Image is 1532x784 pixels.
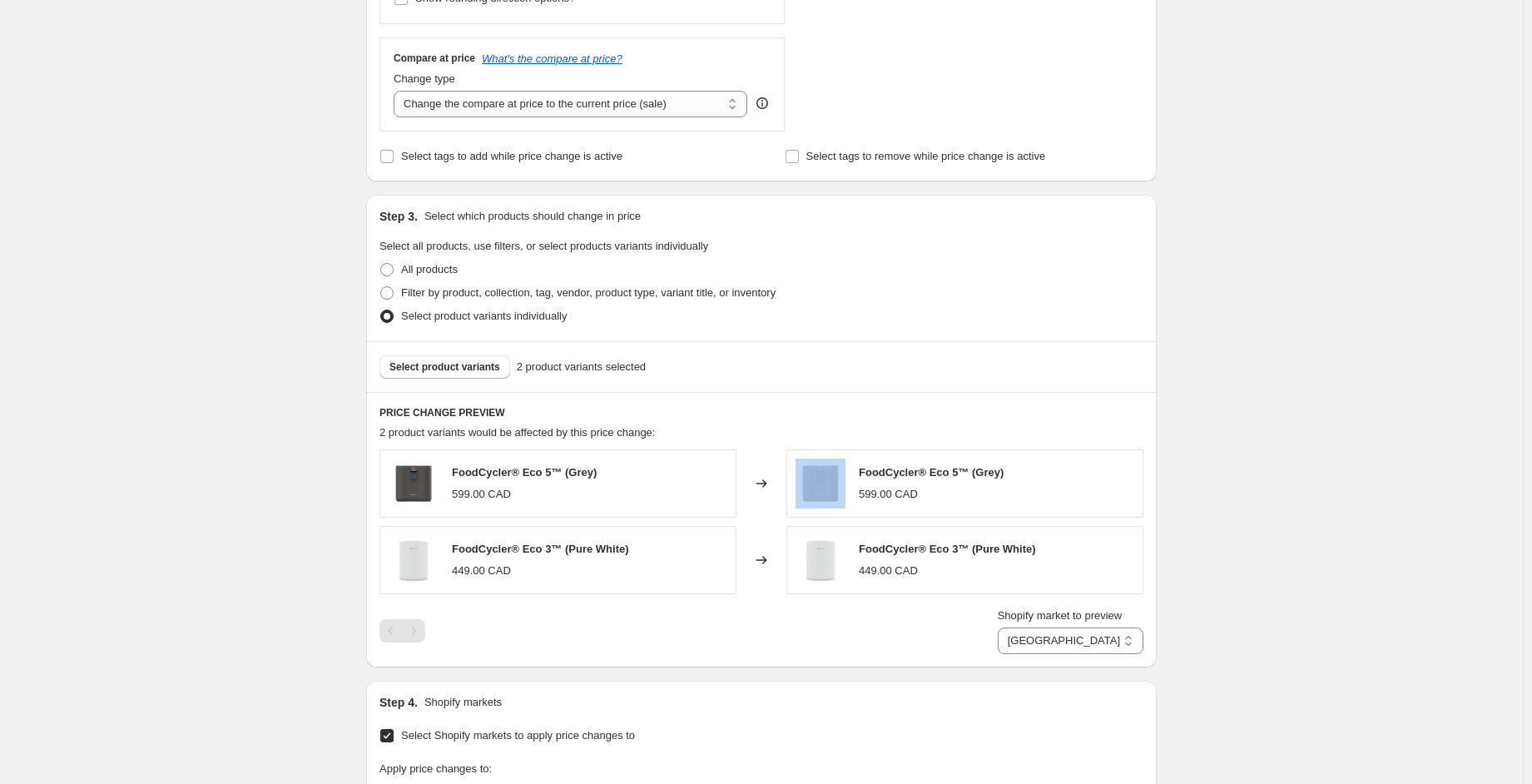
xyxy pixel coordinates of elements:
span: Select Shopify markets to apply price changes to [401,729,635,742]
button: Select product variants [379,355,510,379]
h2: Step 4. [379,694,418,711]
img: FC_-_Eco_5_-_White_80x.png [389,535,439,585]
button: What's the compare at price? [482,52,622,65]
p: Shopify markets [424,694,502,711]
div: 599.00 CAD [452,486,511,503]
span: Select all products, use filters, or select products variants individually [379,240,708,252]
h6: PRICE CHANGE PREVIEW [379,406,1143,419]
span: FoodCycler® Eco 5™ (Grey) [452,466,597,479]
p: Select which products should change in price [424,208,641,225]
img: FC_-_Eco_5_-_White_80x.png [796,535,845,585]
span: FoodCycler® Eco 5™ (Grey) [859,466,1004,479]
h3: Compare at price [394,52,475,65]
span: FoodCycler® Eco 3™ (Pure White) [452,543,629,555]
span: FoodCycler® Eco 3™ (Pure White) [859,543,1036,555]
nav: Pagination [379,619,425,643]
span: Select product variants [389,360,500,374]
span: All products [401,263,458,275]
span: Filter by product, collection, tag, vendor, product type, variant title, or inventory [401,286,776,299]
span: Apply price changes to: [379,762,492,775]
div: 599.00 CAD [859,486,918,503]
span: Select product variants individually [401,310,567,322]
img: Eco_-_5_-_Grey_80x.png [389,459,439,509]
span: Select tags to remove while price change is active [806,150,1046,162]
span: Shopify market to preview [998,609,1123,622]
span: 2 product variants selected [517,359,646,375]
img: Eco_-_5_-_Grey_80x.png [796,459,845,509]
div: help [754,95,771,112]
div: 449.00 CAD [452,563,511,579]
h2: Step 3. [379,208,418,225]
span: Select tags to add while price change is active [401,150,622,162]
span: 2 product variants would be affected by this price change: [379,426,655,439]
div: 449.00 CAD [859,563,918,579]
span: Change type [394,72,455,85]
